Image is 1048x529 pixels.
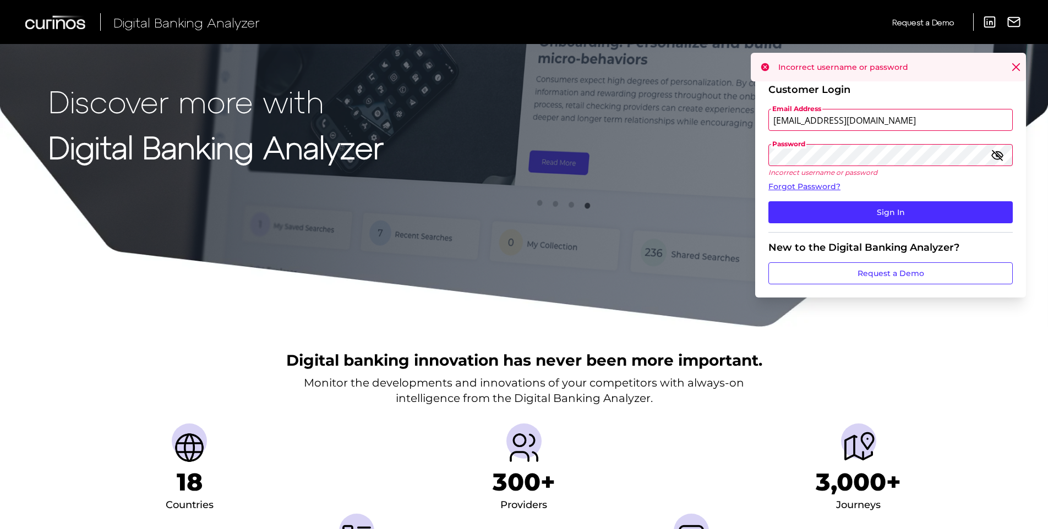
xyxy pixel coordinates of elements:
[892,18,954,27] span: Request a Demo
[836,497,881,514] div: Journeys
[493,467,555,497] h1: 300+
[172,430,207,465] img: Countries
[48,128,384,165] strong: Digital Banking Analyzer
[771,140,806,148] span: Password
[771,104,822,113] span: Email Address
[166,497,214,514] div: Countries
[768,181,1013,192] a: Forgot Password?
[113,14,260,30] span: Digital Banking Analyzer
[25,15,87,29] img: Curinos
[768,262,1013,284] a: Request a Demo
[500,497,547,514] div: Providers
[286,350,762,371] h2: Digital banking innovation has never been more important.
[892,13,954,31] a: Request a Demo
[48,84,384,118] p: Discover more with
[751,53,1026,81] div: Incorrect username or password
[816,467,901,497] h1: 3,000+
[841,430,876,465] img: Journeys
[768,168,1013,177] p: Incorrect username or password
[177,467,203,497] h1: 18
[768,201,1013,223] button: Sign In
[506,430,542,465] img: Providers
[768,241,1013,254] div: New to the Digital Banking Analyzer?
[768,84,1013,96] div: Customer Login
[304,375,744,406] p: Monitor the developments and innovations of your competitors with always-on intelligence from the...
